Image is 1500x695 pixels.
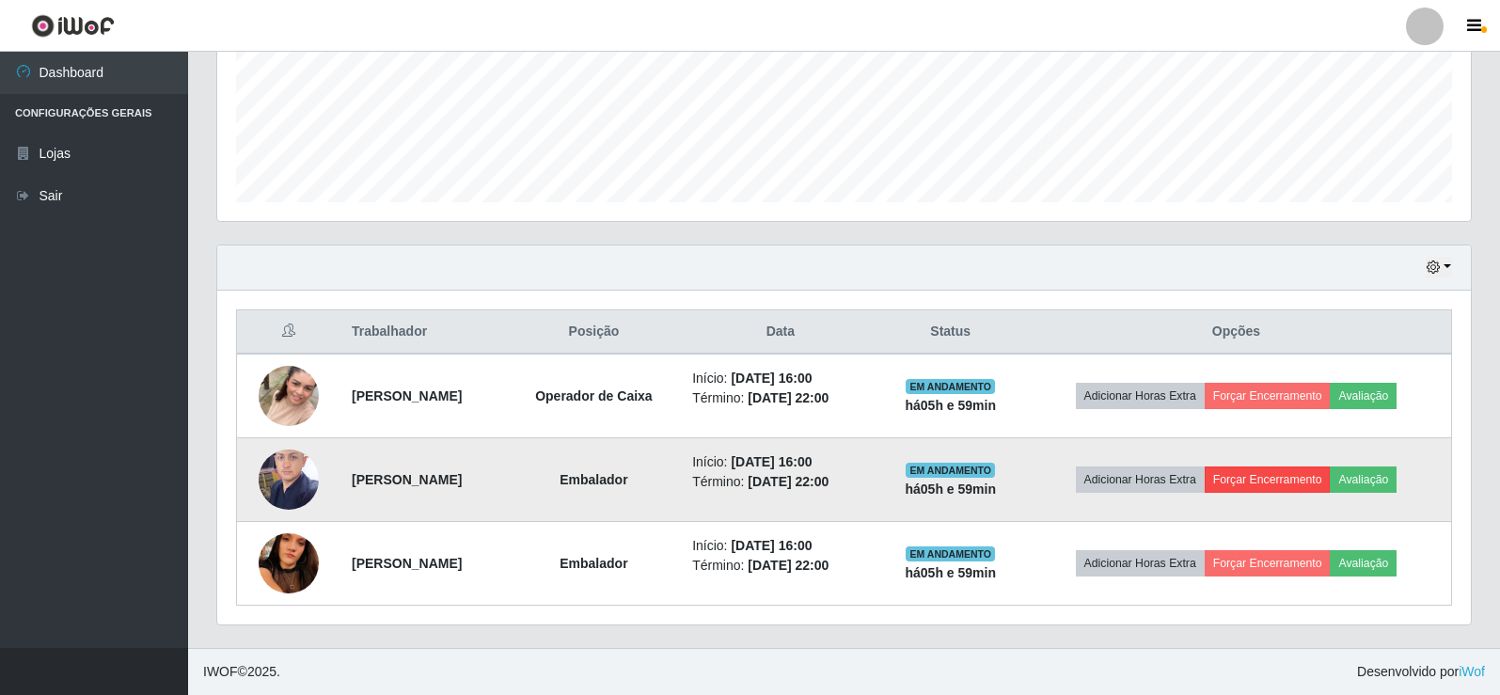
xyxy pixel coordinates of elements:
strong: [PERSON_NAME] [352,388,462,403]
img: 1755117602087.jpeg [259,497,319,630]
th: Opções [1021,310,1452,355]
li: Início: [692,452,868,472]
time: [DATE] 16:00 [731,454,812,469]
li: Término: [692,472,868,492]
time: [DATE] 22:00 [748,474,829,489]
button: Adicionar Horas Extra [1076,550,1205,577]
button: Forçar Encerramento [1205,466,1331,493]
strong: Operador de Caixa [535,388,653,403]
th: Posição [507,310,681,355]
time: [DATE] 22:00 [748,390,829,405]
li: Término: [692,388,868,408]
button: Adicionar Horas Extra [1076,383,1205,409]
li: Início: [692,369,868,388]
span: EM ANDAMENTO [906,379,995,394]
strong: [PERSON_NAME] [352,472,462,487]
img: CoreUI Logo [31,14,115,38]
strong: há 05 h e 59 min [905,482,996,497]
strong: há 05 h e 59 min [905,398,996,413]
span: Desenvolvido por [1357,662,1485,682]
button: Forçar Encerramento [1205,383,1331,409]
strong: [PERSON_NAME] [352,556,462,571]
span: EM ANDAMENTO [906,546,995,561]
span: EM ANDAMENTO [906,463,995,478]
img: 1753525532646.jpeg [259,342,319,450]
time: [DATE] 16:00 [731,371,812,386]
a: iWof [1459,664,1485,679]
button: Avaliação [1330,466,1397,493]
button: Avaliação [1330,383,1397,409]
th: Trabalhador [340,310,507,355]
th: Status [879,310,1021,355]
th: Data [681,310,879,355]
li: Término: [692,556,868,576]
strong: Embalador [560,556,627,571]
time: [DATE] 22:00 [748,558,829,573]
span: IWOF [203,664,238,679]
img: 1672860829708.jpeg [259,439,319,519]
strong: há 05 h e 59 min [905,565,996,580]
li: Início: [692,536,868,556]
button: Adicionar Horas Extra [1076,466,1205,493]
time: [DATE] 16:00 [731,538,812,553]
button: Avaliação [1330,550,1397,577]
span: © 2025 . [203,662,280,682]
button: Forçar Encerramento [1205,550,1331,577]
strong: Embalador [560,472,627,487]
